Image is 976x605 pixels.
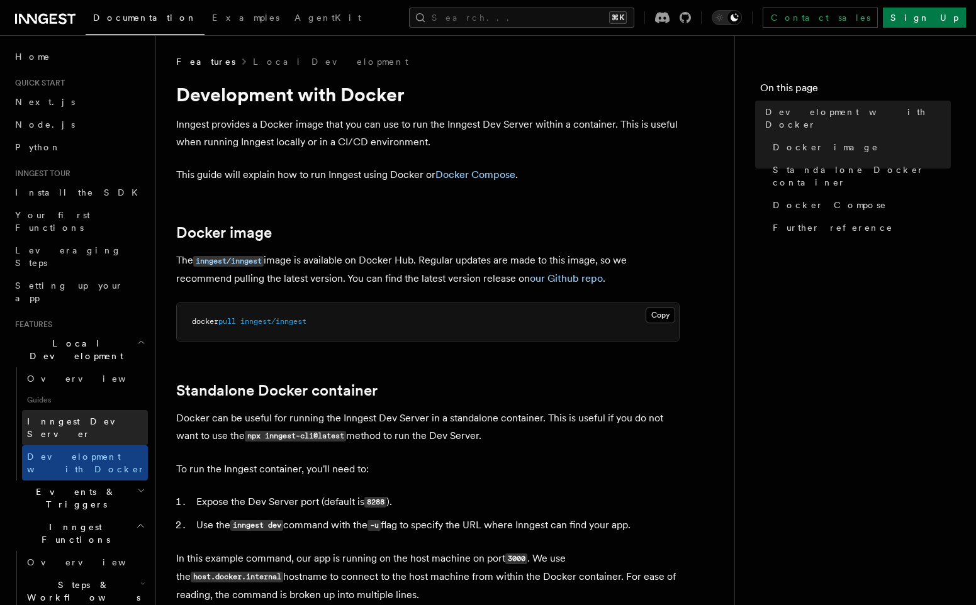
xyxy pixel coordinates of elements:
[10,45,148,68] a: Home
[15,97,75,107] span: Next.js
[287,4,369,34] a: AgentKit
[10,181,148,204] a: Install the SDK
[10,113,148,136] a: Node.js
[10,136,148,158] a: Python
[10,337,137,362] span: Local Development
[646,307,675,323] button: Copy
[176,166,680,184] p: This guide will explain how to run Inngest using Docker or .
[768,158,951,194] a: Standalone Docker container
[192,317,218,326] span: docker
[176,382,378,399] a: Standalone Docker container
[768,216,951,239] a: Further reference
[15,245,121,268] span: Leveraging Steps
[27,374,157,384] span: Overview
[609,11,627,24] kbd: ⌘K
[10,274,148,309] a: Setting up your app
[205,4,287,34] a: Examples
[760,80,951,101] h4: On this page
[10,521,136,546] span: Inngest Functions
[712,10,742,25] button: Toggle dark mode
[191,572,283,582] code: host.docker.internal
[15,280,123,303] span: Setting up your app
[10,78,65,88] span: Quick start
[176,83,680,106] h1: Development with Docker
[10,239,148,274] a: Leveraging Steps
[10,91,148,113] a: Next.js
[176,550,680,604] p: In this example command, our app is running on the host machine on port . We use the hostname to ...
[193,254,264,266] a: inngest/inngest
[27,416,135,439] span: Inngest Dev Server
[10,367,148,480] div: Local Development
[435,169,515,180] a: Docker Compose
[10,332,148,367] button: Local Development
[530,272,603,284] a: our Github repo
[768,194,951,216] a: Docker Compose
[93,13,197,23] span: Documentation
[193,256,264,267] code: inngest/inngest
[22,579,140,604] span: Steps & Workflows
[22,551,148,574] a: Overview
[176,409,680,445] p: Docker can be useful for running the Inngest Dev Server in a standalone container. This is useful...
[15,142,61,152] span: Python
[22,445,148,480] a: Development with Docker
[505,553,527,564] code: 3000
[245,431,346,441] code: npx inngest-cli@latest
[367,520,381,531] code: -u
[10,480,148,516] button: Events & Triggers
[253,55,408,68] a: Local Development
[773,221,893,234] span: Further reference
[763,8,878,28] a: Contact sales
[773,199,887,211] span: Docker Compose
[773,141,878,153] span: Docker image
[765,106,951,131] span: Development with Docker
[364,497,386,508] code: 8288
[409,8,634,28] button: Search...⌘K
[176,224,272,241] a: Docker image
[10,486,137,511] span: Events & Triggers
[15,210,90,233] span: Your first Functions
[15,50,50,63] span: Home
[15,119,75,130] span: Node.js
[760,101,951,136] a: Development with Docker
[230,520,283,531] code: inngest dev
[218,317,236,326] span: pull
[768,136,951,158] a: Docker image
[22,367,148,390] a: Overview
[10,204,148,239] a: Your first Functions
[27,452,145,474] span: Development with Docker
[15,187,145,197] span: Install the SDK
[22,390,148,410] span: Guides
[883,8,966,28] a: Sign Up
[176,460,680,478] p: To run the Inngest container, you'll need to:
[10,319,52,330] span: Features
[176,55,235,68] span: Features
[10,169,70,179] span: Inngest tour
[86,4,205,35] a: Documentation
[240,317,306,326] span: inngest/inngest
[176,252,680,287] p: The image is available on Docker Hub. Regular updates are made to this image, so we recommend pul...
[193,516,680,535] li: Use the command with the flag to specify the URL where Inngest can find your app.
[212,13,279,23] span: Examples
[773,164,951,189] span: Standalone Docker container
[294,13,361,23] span: AgentKit
[193,493,680,511] li: Expose the Dev Server port (default is ).
[176,116,680,151] p: Inngest provides a Docker image that you can use to run the Inngest Dev Server within a container...
[22,410,148,445] a: Inngest Dev Server
[10,516,148,551] button: Inngest Functions
[27,557,157,567] span: Overview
